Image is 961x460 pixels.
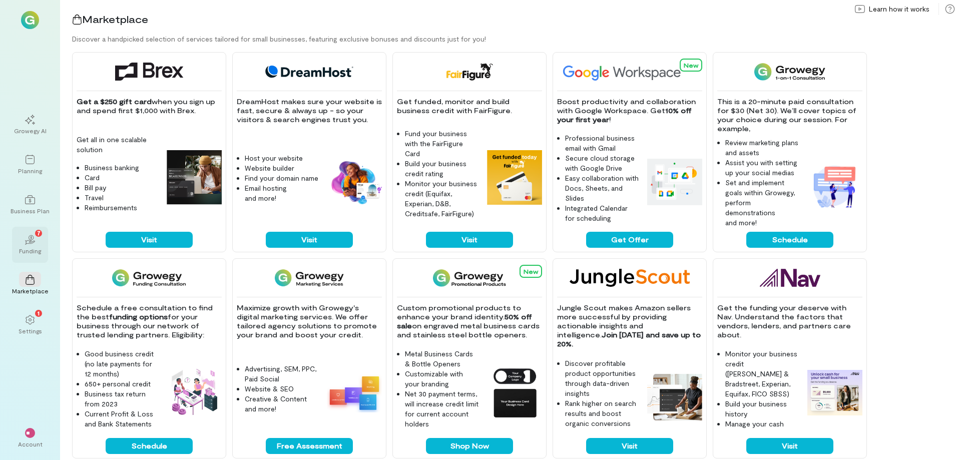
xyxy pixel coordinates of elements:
img: DreamHost feature [327,159,382,205]
a: Business Plan [12,187,48,223]
img: DreamHost [262,63,357,81]
button: Schedule [746,232,833,248]
div: Growegy AI [14,127,47,135]
a: Funding [12,227,48,263]
li: Website & SEO [245,384,319,394]
p: This is a 20-minute paid consultation for $30 (Net 30). We’ll cover topics of your choice during ... [717,97,862,133]
strong: funding options [109,312,168,321]
li: Set and implement goals within Growegy, perform demonstrations and more! [725,178,799,228]
li: Creative & Content and more! [245,394,319,414]
li: Customizable with your branding [405,369,479,389]
li: Reimbursements [85,203,159,213]
li: Assist you with setting up your social medias [725,158,799,178]
p: Get all in one scalable solution [77,135,159,155]
li: Business banking [85,163,159,173]
span: 1 [38,308,40,317]
strong: Get a $250 gift card [77,97,152,106]
a: Planning [12,147,48,183]
p: Schedule a free consultation to find the best for your business through our network of trusted le... [77,303,222,339]
button: Free Assessment [266,438,353,454]
li: Discover profitable product opportunities through data-driven insights [565,358,639,398]
div: Account [18,440,43,448]
img: Brex feature [167,150,222,205]
button: Visit [746,438,833,454]
img: Funding Consultation feature [167,365,222,420]
li: 650+ personal credit [85,379,159,389]
li: Website builder [245,163,319,173]
img: Growegy - Marketing Services [275,269,344,287]
p: Maximize growth with Growegy's digital marketing services. We offer tailored agency solutions to ... [237,303,382,339]
li: Business tax return from 2023 [85,389,159,409]
li: Travel [85,193,159,203]
img: Growegy - Marketing Services feature [327,373,382,412]
li: Build your business history [725,399,799,419]
img: Funding Consultation [112,269,186,287]
li: Net 30 payment terms, will increase credit limit for current account holders [405,389,479,429]
p: Get funded, monitor and build business credit with FairFigure. [397,97,542,115]
li: Card [85,173,159,183]
li: Professional business email with Gmail [565,133,639,153]
p: DreamHost makes sure your website is fast, secure & always up - so your visitors & search engines... [237,97,382,124]
span: Marketplace [82,13,148,25]
strong: Join [DATE] and save up to 20%. [557,330,703,348]
div: Discover a handpicked selection of services tailored for small businesses, featuring exclusive bo... [72,34,961,44]
img: Brex [115,63,183,81]
img: Growegy Promo Products feature [487,365,542,420]
p: Get the funding your deserve with Nav. Understand the factors that vendors, lenders, and partners... [717,303,862,339]
div: Funding [19,247,41,255]
div: Business Plan [11,207,50,215]
button: Schedule [106,438,193,454]
li: Find your domain name [245,173,319,183]
img: 1-on-1 Consultation feature [807,159,862,214]
li: Easy collaboration with Docs, Sheets, and Slides [565,173,639,203]
img: Nav feature [807,370,862,416]
li: Email hosting and more! [245,183,319,203]
img: 1-on-1 Consultation [754,63,825,81]
li: Review marketing plans and assets [725,138,799,158]
li: Secure cloud storage with Google Drive [565,153,639,173]
li: Host your website [245,153,319,163]
li: Current Profit & Loss and Bank Statements [85,409,159,429]
a: Growegy AI [12,107,48,143]
p: when you sign up and spend first $1,000 with Brex. [77,97,222,115]
div: Planning [18,167,42,175]
div: Marketplace [12,287,49,295]
strong: 10% off your first year [557,106,694,124]
p: Custom promotional products to enhance your brand identity. on engraved metal business cards and ... [397,303,542,339]
button: Get Offer [586,232,673,248]
li: Fund your business with the FairFigure Card [405,129,479,159]
img: Jungle Scout feature [647,374,702,420]
img: Nav [760,269,820,287]
span: 7 [37,228,41,237]
li: Integrated Calendar for scheduling [565,203,639,223]
button: Visit [266,232,353,248]
button: Shop Now [426,438,513,454]
li: Good business credit (no late payments for 12 months) [85,349,159,379]
strong: 50% off sale [397,312,534,330]
li: Bill pay [85,183,159,193]
span: New [524,268,538,275]
a: Marketplace [12,267,48,303]
span: Learn how it works [869,4,929,14]
button: Visit [106,232,193,248]
span: New [684,62,698,69]
li: Manage your cash [725,419,799,429]
li: Build your business credit rating [405,159,479,179]
div: Settings [19,327,42,335]
img: Google Workspace [557,63,704,81]
li: Monitor your business credit (Equifax, Experian, D&B, Creditsafe, FairFigure) [405,179,479,219]
p: Jungle Scout makes Amazon sellers more successful by providing actionable insights and intelligence. [557,303,702,348]
img: Jungle Scout [570,269,690,287]
button: Visit [426,232,513,248]
img: Google Workspace feature [647,159,702,205]
p: Boost productivity and collaboration with Google Workspace. Get ! [557,97,702,124]
button: Visit [586,438,673,454]
li: Metal Business Cards & Bottle Openers [405,349,479,369]
a: Settings [12,307,48,343]
img: Growegy Promo Products [433,269,507,287]
li: Rank higher on search results and boost organic conversions [565,398,639,428]
li: Advertising, SEM, PPC, Paid Social [245,364,319,384]
li: Monitor your business credit ([PERSON_NAME] & Bradstreet, Experian, Equifax, FICO SBSS) [725,349,799,399]
img: FairFigure [445,63,493,81]
img: FairFigure feature [487,150,542,205]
